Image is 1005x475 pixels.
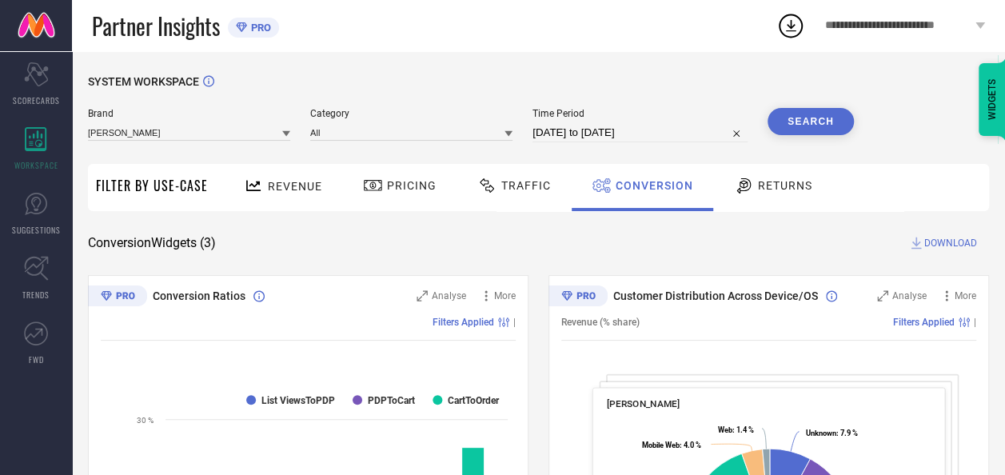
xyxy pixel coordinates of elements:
text: PDPToCart [368,395,415,406]
div: Premium [548,285,608,309]
tspan: Mobile Web [642,441,680,449]
span: Time Period [532,108,748,119]
span: Returns [758,179,812,192]
span: FWD [29,353,44,365]
span: Filters Applied [433,317,494,328]
span: More [494,290,516,301]
span: DOWNLOAD [924,235,977,251]
span: SYSTEM WORKSPACE [88,75,199,88]
span: More [955,290,976,301]
span: Conversion Widgets ( 3 ) [88,235,216,251]
text: : 4.0 % [642,441,701,449]
span: [PERSON_NAME] [607,398,680,409]
span: Customer Distribution Across Device/OS [613,289,818,302]
div: Premium [88,285,147,309]
span: Traffic [501,179,551,192]
text: : 1.4 % [717,425,753,434]
tspan: Web [717,425,732,434]
input: Select time period [532,123,748,142]
span: Revenue (% share) [561,317,640,328]
text: List ViewsToPDP [261,395,335,406]
span: WORKSPACE [14,159,58,171]
text: CartToOrder [448,395,500,406]
span: | [974,317,976,328]
span: PRO [247,22,271,34]
span: Conversion [616,179,693,192]
text: : 7.9 % [806,429,858,437]
span: SCORECARDS [13,94,60,106]
span: Partner Insights [92,10,220,42]
tspan: Unknown [806,429,836,437]
svg: Zoom [417,290,428,301]
span: SUGGESTIONS [12,224,61,236]
span: Analyse [432,290,466,301]
span: Revenue [268,180,322,193]
span: Analyse [892,290,927,301]
div: Open download list [776,11,805,40]
span: TRENDS [22,289,50,301]
svg: Zoom [877,290,888,301]
span: Filters Applied [893,317,955,328]
span: Category [310,108,512,119]
span: Filter By Use-Case [96,176,208,195]
span: Brand [88,108,290,119]
span: Pricing [387,179,437,192]
text: 30 % [137,416,154,425]
span: Conversion Ratios [153,289,245,302]
span: | [513,317,516,328]
button: Search [768,108,854,135]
